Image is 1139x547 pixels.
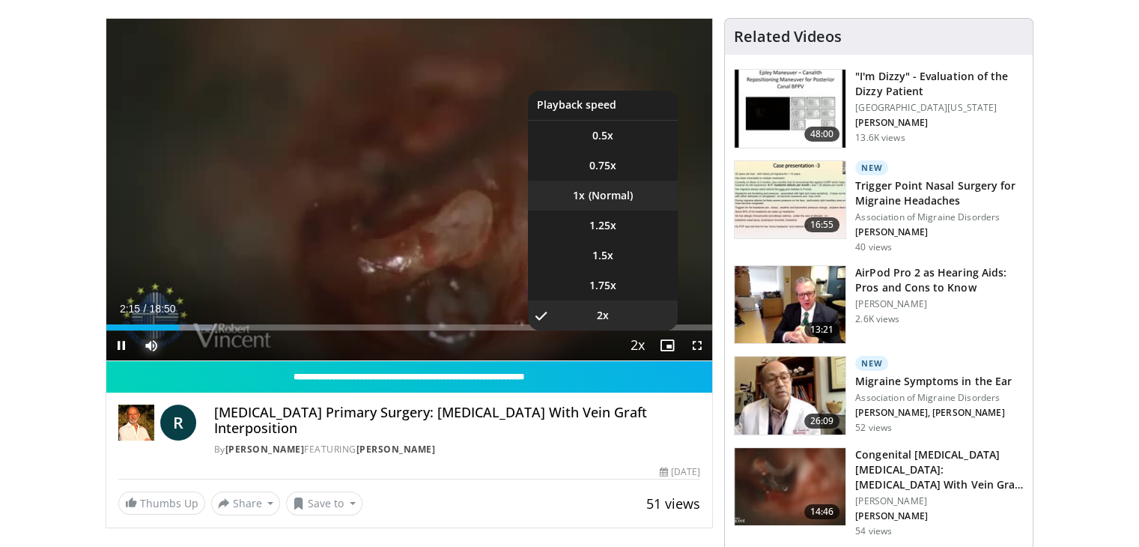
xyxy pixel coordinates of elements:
h3: AirPod Pro 2 as Hearing Aids: Pros and Cons to Know [855,265,1024,295]
span: 18:50 [149,303,175,315]
div: By FEATURING [214,443,701,456]
img: fb121519-7efd-4119-8941-0107c5611251.150x105_q85_crop-smart_upscale.jpg [735,161,845,239]
button: Enable picture-in-picture mode [652,330,682,360]
p: [PERSON_NAME] [855,510,1024,522]
img: 5373e1fe-18ae-47e7-ad82-0c604b173657.150x105_q85_crop-smart_upscale.jpg [735,70,845,148]
a: Thumbs Up [118,492,205,515]
span: / [144,303,147,315]
div: Progress Bar [106,324,713,330]
span: 13:21 [804,322,840,337]
button: Pause [106,330,136,360]
p: Association of Migraine Disorders [855,392,1012,404]
p: 52 views [855,422,892,434]
span: 2x [597,308,609,323]
p: New [855,160,888,175]
a: 16:55 New Trigger Point Nasal Surgery for Migraine Headaches Association of Migraine Disorders [P... [734,160,1024,253]
img: Dr Robert Vincent [118,405,154,441]
p: [PERSON_NAME] [855,117,1024,129]
span: 1.5x [592,248,613,263]
div: [DATE] [660,465,700,479]
span: 0.75x [589,158,616,173]
p: 54 views [855,525,892,537]
p: [PERSON_NAME], [PERSON_NAME] [855,407,1012,419]
p: [GEOGRAPHIC_DATA][US_STATE] [855,102,1024,114]
span: 1.75x [589,278,616,293]
img: a78774a7-53a7-4b08-bcf0-1e3aa9dc638f.150x105_q85_crop-smart_upscale.jpg [735,266,845,344]
a: 13:21 AirPod Pro 2 as Hearing Aids: Pros and Cons to Know [PERSON_NAME] 2.6K views [734,265,1024,345]
p: [PERSON_NAME] [855,298,1024,310]
span: 1x [573,188,585,203]
p: [PERSON_NAME] [855,495,1024,507]
h3: Trigger Point Nasal Surgery for Migraine Headaches [855,178,1024,208]
a: [PERSON_NAME] [356,443,436,456]
video-js: Video Player [106,19,713,361]
span: 26:09 [804,414,840,429]
span: 2:15 [120,303,140,315]
p: 40 views [855,241,892,253]
span: 14:46 [804,504,840,519]
a: 48:00 "I'm Dizzy" - Evaluation of the Dizzy Patient [GEOGRAPHIC_DATA][US_STATE] [PERSON_NAME] 13.... [734,69,1024,148]
p: [PERSON_NAME] [855,226,1024,238]
a: 26:09 New Migraine Symptoms in the Ear Association of Migraine Disorders [PERSON_NAME], [PERSON_N... [734,356,1024,435]
button: Share [211,492,281,516]
a: 14:46 Congenital [MEDICAL_DATA] [MEDICAL_DATA]: [MEDICAL_DATA] With Vein Graft Interpositi… [PERS... [734,447,1024,537]
h4: [MEDICAL_DATA] Primary Surgery: [MEDICAL_DATA] With Vein Graft Interposition [214,405,701,437]
button: Fullscreen [682,330,712,360]
span: 16:55 [804,217,840,232]
button: Save to [286,492,362,516]
p: 2.6K views [855,313,899,325]
h4: Related Videos [734,28,842,46]
span: 0.5x [592,128,613,143]
span: 48:00 [804,127,840,142]
h3: "I'm Dizzy" - Evaluation of the Dizzy Patient [855,69,1024,99]
p: Association of Migraine Disorders [855,211,1024,223]
span: 1.25x [589,218,616,233]
p: New [855,356,888,371]
img: 8017e85c-b799-48eb-8797-5beb0e975819.150x105_q85_crop-smart_upscale.jpg [735,357,845,435]
p: 13.6K views [855,132,905,144]
img: e210fff0-48dc-401d-a588-2414379ba01b.150x105_q85_crop-smart_upscale.jpg [735,448,845,526]
h3: Migraine Symptoms in the Ear [855,374,1012,389]
a: R [160,405,196,441]
a: [PERSON_NAME] [225,443,305,456]
span: 51 views [646,495,700,513]
button: Playback Rate [622,330,652,360]
h3: Congenital [MEDICAL_DATA] [MEDICAL_DATA]: [MEDICAL_DATA] With Vein Graft Interpositi… [855,447,1024,492]
button: Mute [136,330,166,360]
